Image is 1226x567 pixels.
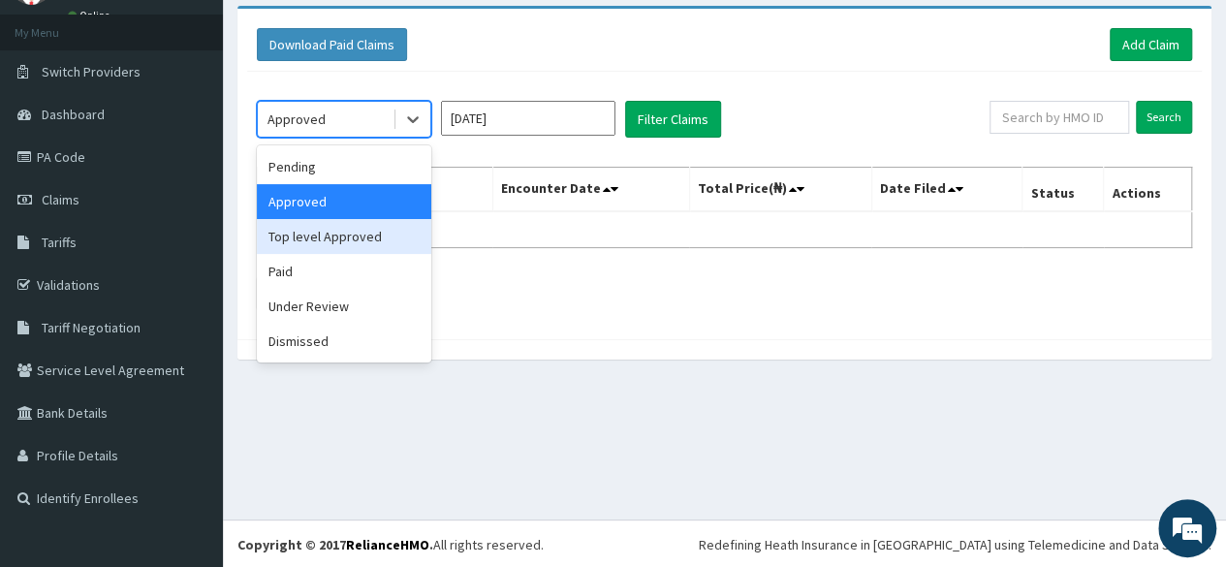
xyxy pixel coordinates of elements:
div: Minimize live chat window [318,10,364,56]
img: d_794563401_company_1708531726252_794563401 [36,97,79,145]
div: Chat with us now [101,109,326,134]
div: Under Review [257,289,431,324]
button: Download Paid Claims [257,28,407,61]
input: Search by HMO ID [990,101,1129,134]
a: RelianceHMO [346,536,429,553]
div: Redefining Heath Insurance in [GEOGRAPHIC_DATA] using Telemedicine and Data Science! [699,535,1211,554]
input: Search [1136,101,1192,134]
div: Approved [257,184,431,219]
th: Encounter Date [492,168,689,212]
span: Switch Providers [42,63,141,80]
div: Paid [257,254,431,289]
div: Dismissed [257,324,431,359]
th: Actions [1104,168,1192,212]
a: Add Claim [1110,28,1192,61]
div: Approved [267,110,326,129]
button: Filter Claims [625,101,721,138]
strong: Copyright © 2017 . [237,536,433,553]
span: Tariffs [42,234,77,251]
th: Date Filed [871,168,1022,212]
div: Top level Approved [257,219,431,254]
a: Online [68,9,114,22]
textarea: Type your message and hit 'Enter' [10,368,369,436]
span: Tariff Negotiation [42,319,141,336]
th: Total Price(₦) [689,168,871,212]
span: Dashboard [42,106,105,123]
span: We're online! [112,164,267,360]
th: Status [1022,168,1104,212]
span: Claims [42,191,79,208]
input: Select Month and Year [441,101,615,136]
div: Pending [257,149,431,184]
